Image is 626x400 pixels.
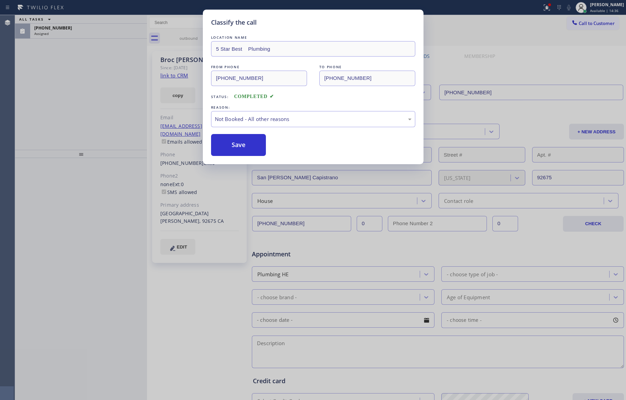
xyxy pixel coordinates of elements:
span: COMPLETED [234,94,274,99]
h5: Classify the call [211,18,257,27]
div: REASON: [211,104,415,111]
input: To phone [319,71,415,86]
button: Save [211,134,266,156]
div: TO PHONE [319,63,415,71]
span: Status: [211,94,229,99]
input: From phone [211,71,307,86]
div: LOCATION NAME [211,34,415,41]
div: Not Booked - All other reasons [215,115,412,123]
div: FROM PHONE [211,63,307,71]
